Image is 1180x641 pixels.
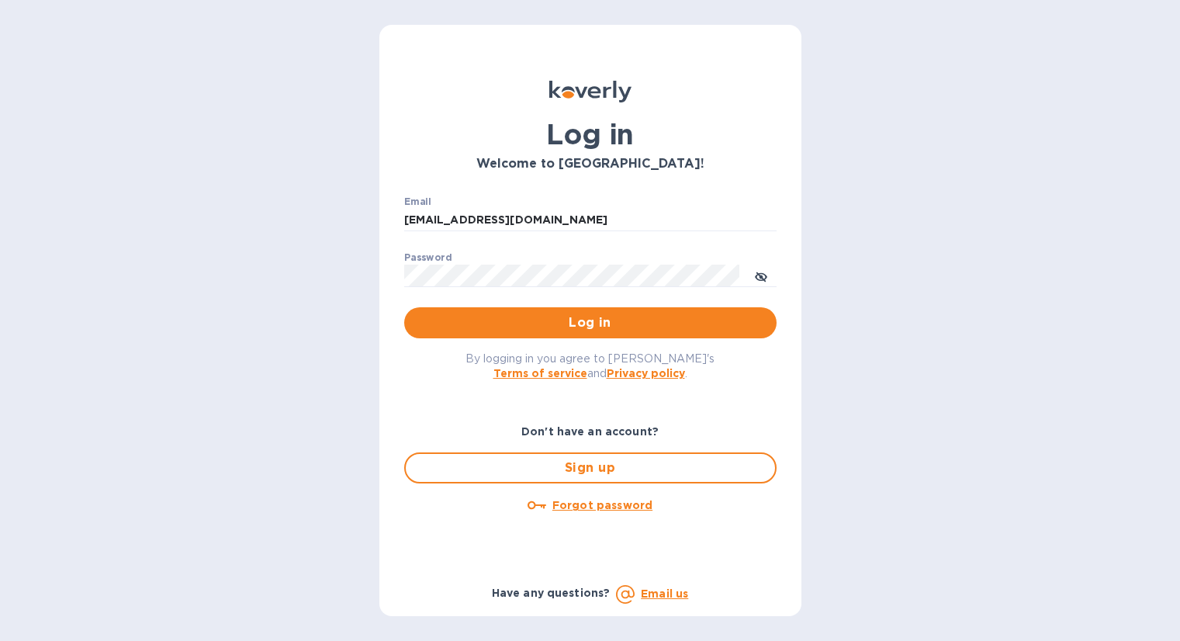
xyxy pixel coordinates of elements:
u: Forgot password [552,499,652,511]
label: Password [404,253,452,262]
a: Email us [641,587,688,600]
b: Don't have an account? [521,425,659,438]
a: Privacy policy [607,367,685,379]
label: Email [404,197,431,206]
b: Have any questions? [492,587,611,599]
button: toggle password visibility [746,260,777,291]
a: Terms of service [493,367,587,379]
span: Log in [417,314,764,332]
span: By logging in you agree to [PERSON_NAME]'s and . [465,352,715,379]
h1: Log in [404,118,777,151]
h3: Welcome to [GEOGRAPHIC_DATA]! [404,157,777,172]
button: Log in [404,307,777,338]
span: Sign up [418,459,763,477]
img: Koverly [549,81,632,102]
button: Sign up [404,452,777,483]
input: Enter email address [404,209,777,232]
